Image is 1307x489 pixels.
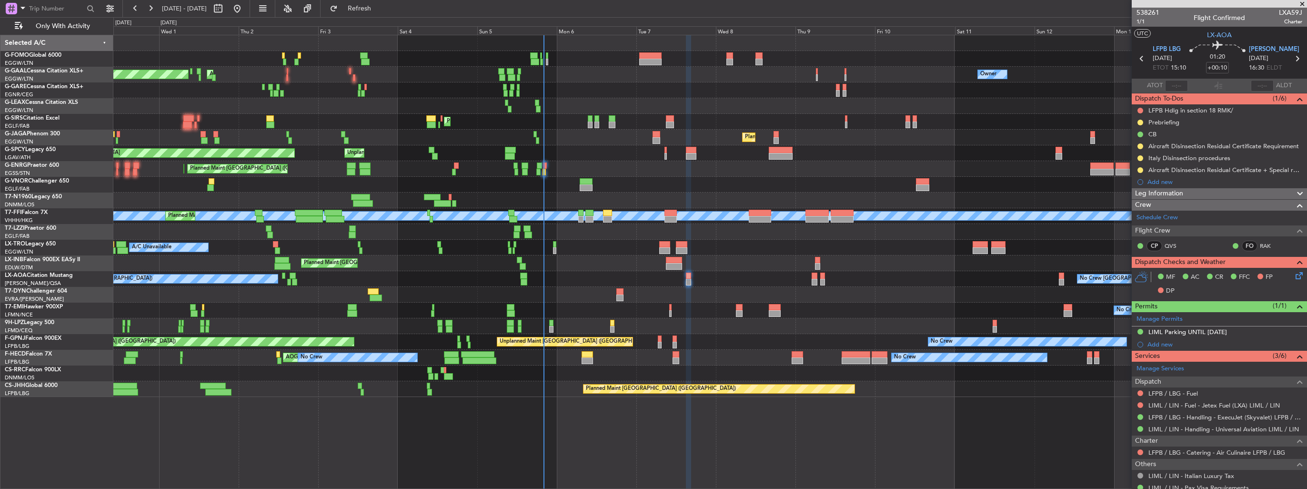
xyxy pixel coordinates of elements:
a: LFPB / LBG - Fuel [1148,389,1198,397]
span: G-FOMO [5,52,29,58]
span: LX-AOA [1207,30,1232,40]
span: F-HECD [5,351,26,357]
div: [DATE] [161,19,177,27]
div: Unplanned Maint [GEOGRAPHIC_DATA] [347,146,445,160]
div: Prebriefing [1148,118,1179,126]
a: F-GPNJFalcon 900EX [5,336,61,341]
div: Thu 9 [795,26,875,35]
a: G-SIRSCitation Excel [5,115,60,121]
div: Planned Maint [GEOGRAPHIC_DATA] [304,256,395,270]
a: LFPB / LBG - Handling - ExecuJet (Skyvalet) LFPB / LBG [1148,413,1302,421]
span: [DATE] [1153,54,1172,63]
div: Tue 7 [636,26,716,35]
div: Sun 5 [477,26,557,35]
span: 01:20 [1210,52,1225,62]
div: LIML Parking UNTIL [DATE] [1148,328,1227,336]
a: RAK [1260,242,1281,250]
div: No Crew [931,335,953,349]
span: LX-AOA [5,273,27,278]
div: Add new [1147,178,1302,186]
a: EGGW/LTN [5,75,33,82]
span: LX-INB [5,257,23,263]
div: Fri 3 [318,26,398,35]
a: LFPB/LBG [5,343,30,350]
a: F-HECDFalcon 7X [5,351,52,357]
div: No Crew [894,350,916,365]
a: LX-TROLegacy 650 [5,241,56,247]
span: LXA59J [1279,8,1302,18]
a: G-VNORChallenger 650 [5,178,69,184]
a: EGGW/LTN [5,138,33,145]
div: Tue 30 [80,26,159,35]
a: 9H-LPZLegacy 500 [5,320,54,326]
div: Planned Maint [GEOGRAPHIC_DATA] ([GEOGRAPHIC_DATA]) [168,209,318,223]
a: CS-JHHGlobal 6000 [5,383,58,388]
a: DNMM/LOS [5,201,34,208]
a: T7-EMIHawker 900XP [5,304,63,310]
span: Charter [1279,18,1302,26]
a: EGGW/LTN [5,60,33,67]
a: EGSS/STN [5,170,30,177]
a: CS-RRCFalcon 900LX [5,367,61,373]
span: G-ENRG [5,163,27,168]
span: T7-FFI [5,210,21,215]
span: AC [1191,273,1199,282]
span: Others [1135,459,1156,470]
span: 16:30 [1249,63,1264,73]
a: EGGW/LTN [5,107,33,114]
span: LX-TRO [5,241,25,247]
button: Refresh [325,1,382,16]
div: Planned Maint [GEOGRAPHIC_DATA] ([GEOGRAPHIC_DATA]) [745,130,895,144]
span: FFC [1239,273,1250,282]
span: G-GARE [5,84,27,90]
a: VHHH/HKG [5,217,33,224]
a: EGNR/CEG [5,91,33,98]
span: G-SPCY [5,147,25,153]
a: [PERSON_NAME]/QSA [5,280,61,287]
div: Planned Maint [GEOGRAPHIC_DATA] ([GEOGRAPHIC_DATA]) [447,114,597,129]
span: Refresh [340,5,380,12]
div: [DATE] [115,19,131,27]
span: [DATE] - [DATE] [162,4,207,13]
a: T7-N1960Legacy 650 [5,194,62,200]
div: Thu 2 [239,26,318,35]
a: EDLW/DTM [5,264,33,271]
div: Owner [980,67,996,81]
div: LFPB Hdlg in section 18 RMK/ [1148,106,1233,114]
div: Planned Maint [GEOGRAPHIC_DATA] ([GEOGRAPHIC_DATA]) [586,382,736,396]
a: G-LEAXCessna Citation XLS [5,100,78,105]
div: CB [1148,130,1156,138]
div: A/C Unavailable [132,240,171,255]
a: EGGW/LTN [5,248,33,255]
span: 15:10 [1171,63,1186,73]
div: Add new [1147,340,1302,348]
a: Manage Services [1136,364,1184,374]
a: T7-FFIFalcon 7X [5,210,48,215]
button: Only With Activity [10,19,103,34]
a: LFPB/LBG [5,390,30,397]
span: G-JAGA [5,131,27,137]
button: UTC [1134,29,1151,38]
a: T7-DYNChallenger 604 [5,288,67,294]
span: Charter [1135,436,1158,447]
input: --:-- [1165,80,1188,92]
div: Sat 4 [398,26,477,35]
a: LIML / LIN - Italian Luxury Tax [1148,472,1234,480]
span: (1/6) [1273,93,1287,103]
span: 1/1 [1136,18,1159,26]
a: G-GARECessna Citation XLS+ [5,84,83,90]
div: Wed 8 [716,26,795,35]
a: LFMD/CEQ [5,327,32,334]
span: [DATE] [1249,54,1268,63]
span: Dispatch To-Dos [1135,93,1183,104]
span: Dispatch [1135,377,1161,387]
div: Italy Disinsection procedures [1148,154,1230,162]
span: ATOT [1147,81,1163,91]
div: Fri 10 [875,26,955,35]
span: MF [1166,273,1175,282]
div: FO [1242,241,1257,251]
a: LIML / LIN - Fuel - Jetex Fuel (LXA) LIML / LIN [1148,401,1280,409]
span: Permits [1135,301,1157,312]
div: Wed 1 [159,26,239,35]
a: LFPB / LBG - Catering - Air Culinaire LFPB / LBG [1148,448,1285,457]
